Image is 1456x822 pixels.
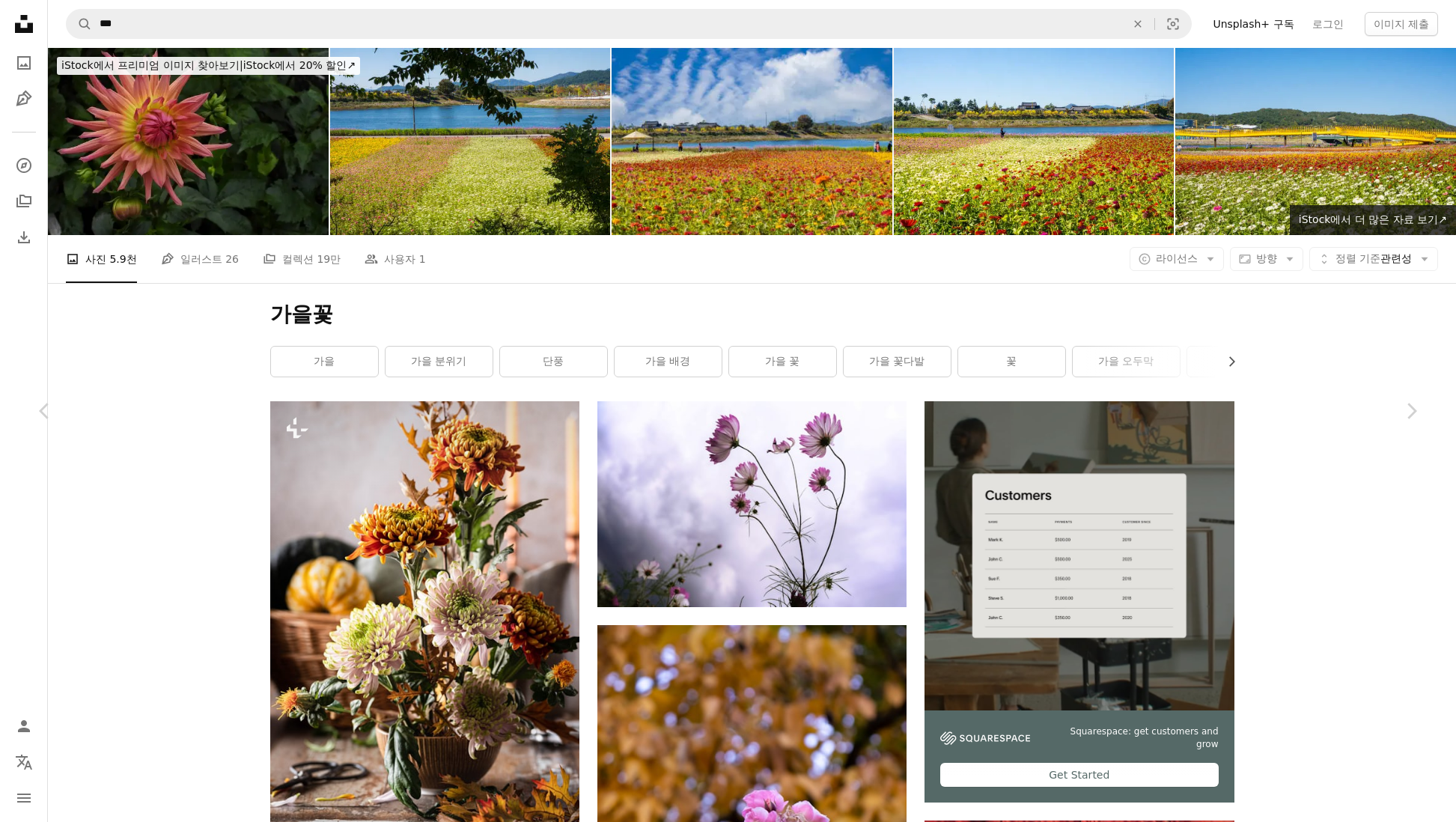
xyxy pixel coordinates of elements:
button: Unsplash 검색 [67,10,92,38]
button: 메뉴 [9,783,39,813]
a: 일러스트 26 [161,235,239,283]
a: 가을 [271,347,378,377]
a: 탐색 [9,150,39,180]
span: 1 [419,251,426,267]
a: 테이블 위에 많은 꽃으로 가득 찬 꽃병 [270,626,579,639]
button: 라이선스 [1130,247,1224,271]
button: 이미지 제출 [1365,12,1438,36]
a: 가을 나무 [1187,347,1294,377]
a: 사용자 1 [365,235,425,283]
a: iStock에서 더 많은 자료 보기↗ [1290,205,1456,235]
a: 로그인 / 가입 [9,711,39,741]
span: iStock에서 프리미엄 이미지 찾아보기 | [61,59,243,71]
form: 사이트 전체에서 이미지 찾기 [66,9,1192,39]
a: 사진 [9,48,39,78]
img: 강변에 아름답게 피어나는 가을꽃 [1175,48,1456,235]
img: 강변에 아름답게 피어나는 가을꽃 [612,48,892,235]
img: 꽃의 클로즈업 [597,401,907,607]
span: iStock에서 20% 할인 ↗ [61,59,356,71]
span: Squarespace: get customers and grow [1048,725,1218,751]
button: 정렬 기준관련성 [1309,247,1438,271]
a: 컬렉션 [9,186,39,216]
span: 19만 [317,251,341,267]
h1: 가을꽃 [270,301,1234,328]
a: 컬렉션 19만 [263,235,341,283]
a: Unsplash+ 구독 [1204,12,1303,36]
img: file-1747939376688-baf9a4a454ffimage [925,401,1234,710]
a: 가을 꽃다발 [844,347,951,377]
a: iStock에서 프리미엄 이미지 찾아보기|iStock에서 20% 할인↗ [48,48,369,84]
img: file-1747939142011-51e5cc87e3c9 [940,731,1030,745]
a: 가을 꽃 [729,347,836,377]
a: 단풍 [500,347,607,377]
img: 강변에 아름답게 피어나는 가을꽃 [330,48,611,235]
a: 로그인 [1303,12,1353,36]
button: 삭제 [1121,10,1154,38]
span: 정렬 기준 [1335,252,1380,264]
a: 가을 오두막 [1073,347,1180,377]
span: 라이선스 [1156,252,1198,264]
a: 꽃 [958,347,1065,377]
div: Get Started [940,763,1218,787]
img: 피어난 예쁜 가을꽃 [48,48,329,235]
button: 시각적 검색 [1155,10,1191,38]
a: Squarespace: get customers and growGet Started [925,401,1234,803]
span: 관련성 [1335,252,1412,267]
span: 26 [225,251,239,267]
a: 다운로드 내역 [9,222,39,252]
a: 가을 분위기 [386,347,493,377]
button: 목록을 오른쪽으로 스크롤 [1218,347,1234,377]
button: 방향 [1230,247,1303,271]
a: 가을 배경 [615,347,722,377]
button: 언어 [9,747,39,777]
a: 다음 [1366,339,1456,483]
a: 일러스트 [9,84,39,114]
span: 방향 [1256,252,1277,264]
a: 꽃의 클로즈업 [597,497,907,511]
img: 강변에 아름답게 피어나는 가을꽃 [894,48,1175,235]
span: iStock에서 더 많은 자료 보기 ↗ [1299,213,1447,225]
